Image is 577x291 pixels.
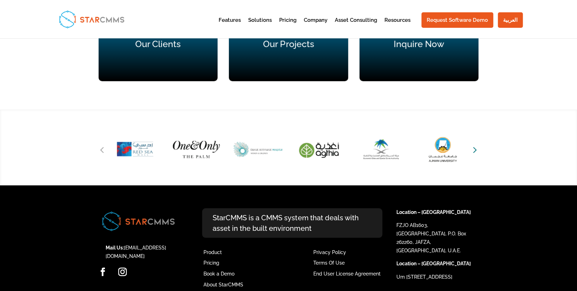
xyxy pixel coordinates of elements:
[107,124,162,175] div: 13 / 51
[56,7,127,31] img: StarCMMS
[203,249,222,255] a: Product
[99,40,218,52] h4: Our Clients
[359,40,478,52] h4: Inquire Now
[99,208,178,234] img: Image
[304,18,327,35] a: Company
[415,124,470,175] div: 18 / 51
[421,12,493,28] a: Request Software Demo
[384,18,410,35] a: Resources
[354,124,408,175] div: 17 / 51
[498,12,523,28] a: العربية
[107,124,162,175] img: Red Sea Mall Logo
[396,209,471,215] strong: Location – [GEOGRAPHIC_DATA]
[313,260,345,266] a: Terms Of Use
[396,261,471,266] strong: Location – [GEOGRAPHIC_DATA]
[313,249,346,255] a: Privacy Policy
[203,260,219,266] a: Pricing
[106,245,166,259] a: [EMAIL_ADDRESS][DOMAIN_NAME]
[354,124,408,175] img: Economic Cities And Special Zones Authority
[169,124,224,175] img: The Palm Logo
[219,18,241,35] a: Features
[415,124,470,175] img: Ajman University
[396,273,476,281] p: Um [STREET_ADDRESS]
[231,124,285,175] div: 15 / 51
[279,18,296,35] a: Pricing
[335,18,377,35] a: Asset Consulting
[203,282,243,287] a: About StarCMMS
[248,18,272,35] a: Solutions
[106,245,124,251] strong: Mail Us:
[396,221,476,260] p: FZJO AB1603, [GEOGRAPHIC_DATA], P.O. Box 262260, JAFZA, [GEOGRAPHIC_DATA], U.A.E.
[229,40,348,52] h4: Our Projects
[231,124,285,175] img: Danat Al Emarat Hospital Logo
[169,124,224,175] div: 14 / 51
[460,215,577,291] iframe: Chat Widget
[313,271,381,277] a: End User License Agreement
[292,124,347,175] img: Agthia
[202,208,382,238] p: StarCMMS is a CMMS system that deals with asset in the built environment
[203,271,234,277] a: Book a Demo
[292,124,347,175] div: 16 / 51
